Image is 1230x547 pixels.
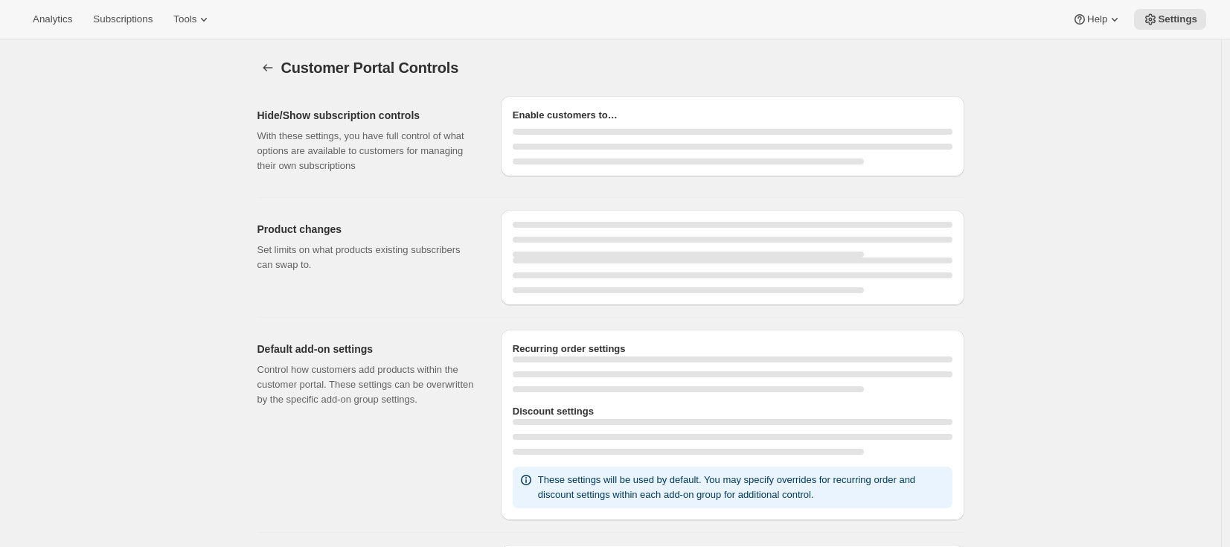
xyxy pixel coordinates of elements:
button: Settings [1134,9,1206,30]
p: With these settings, you have full control of what options are available to customers for managin... [257,129,477,173]
h2: Recurring order settings [513,342,952,356]
p: Set limits on what products existing subscribers can swap to. [257,243,477,272]
h2: Discount settings [513,404,952,419]
span: Settings [1158,13,1197,25]
button: Help [1063,9,1131,30]
button: Subscriptions [84,9,161,30]
span: Subscriptions [93,13,153,25]
span: Help [1087,13,1107,25]
button: Tools [164,9,220,30]
p: These settings will be used by default. You may specify overrides for recurring order and discoun... [538,473,946,502]
span: Customer Portal Controls [281,60,459,76]
button: Settings [257,57,278,78]
p: Control how customers add products within the customer portal. These settings can be overwritten ... [257,362,477,407]
h2: Default add-on settings [257,342,477,356]
span: Analytics [33,13,72,25]
h2: Product changes [257,222,477,237]
h2: Enable customers to… [513,108,952,123]
button: Analytics [24,9,81,30]
h2: Hide/Show subscription controls [257,108,477,123]
span: Tools [173,13,196,25]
